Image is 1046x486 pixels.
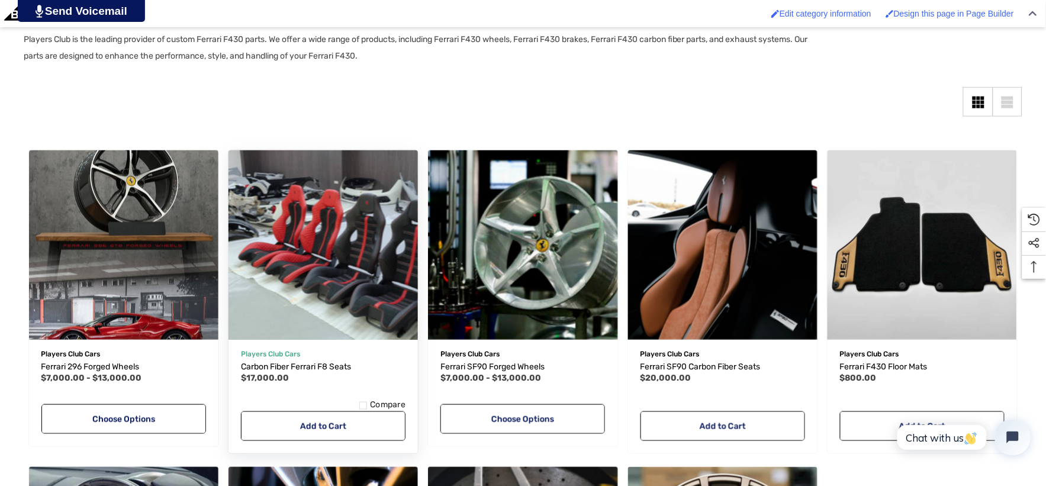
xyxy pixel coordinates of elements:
[41,360,206,374] a: Ferrari 296 Forged Wheels,Price range from $7,000.00 to $13,000.00
[440,404,605,434] a: Choose Options
[241,360,405,374] a: Carbon Fiber Ferrari F8 Seats,$17,000.00
[963,87,993,117] a: Grid View
[241,411,405,441] a: Add to Cart
[370,400,405,410] span: Compare
[993,87,1022,117] a: List View
[641,411,805,441] a: Add to Cart
[428,150,617,340] a: Ferrari SF90 Forged Wheels,Price range from $7,000.00 to $13,000.00
[41,404,206,434] a: Choose Options
[440,362,545,372] span: Ferrari SF90 Forged Wheels
[29,150,218,340] a: Ferrari 296 Forged Wheels,Price range from $7,000.00 to $13,000.00
[840,411,1005,441] a: Add to Cart
[884,410,1041,465] iframe: Tidio Chat
[840,360,1005,374] a: Ferrari F430 Floor Mats,$800.00
[641,362,761,372] span: Ferrari SF90 Carbon Fiber Seats
[428,150,617,340] img: Ferrari SF90 Wheels
[219,140,427,349] img: Carbon Fiber Ferrari F8 Seats
[29,150,218,340] img: Ferrari 296 Forged Wheels
[1022,261,1046,273] svg: Top
[228,150,418,340] a: Carbon Fiber Ferrari F8 Seats,$17,000.00
[440,346,605,362] p: Players Club Cars
[765,3,877,24] a: Edit category information
[440,373,541,383] span: $7,000.00 - $13,000.00
[41,362,140,372] span: Ferrari 296 Forged Wheels
[828,150,1017,340] a: Ferrari F430 Floor Mats,$800.00
[241,362,351,372] span: Carbon Fiber Ferrari F8 Seats
[828,150,1017,340] img: Ferrari F430 Floor Mats
[1028,214,1040,226] svg: Recently Viewed
[628,150,818,340] a: Ferrari SF90 Carbon Fiber Seats,$20,000.00
[880,3,1020,24] a: Design this page in Page Builder
[440,360,605,374] a: Ferrari SF90 Forged Wheels,Price range from $7,000.00 to $13,000.00
[36,5,43,18] img: PjwhLS0gR2VuZXJhdG9yOiBHcmF2aXQuaW8gLS0+PHN2ZyB4bWxucz0iaHR0cDovL3d3dy53My5vcmcvMjAwMC9zdmciIHhtb...
[894,9,1014,18] span: Design this page in Page Builder
[780,9,871,18] span: Edit category information
[41,346,206,362] p: Players Club Cars
[241,346,405,362] p: Players Club Cars
[641,373,691,383] span: $20,000.00
[641,346,805,362] p: Players Club Cars
[840,346,1005,362] p: Players Club Cars
[840,362,928,372] span: Ferrari F430 Floor Mats
[24,31,827,65] p: Players Club is the leading provider of custom Ferrari F430 parts. We offer a wide range of produ...
[641,360,805,374] a: Ferrari SF90 Carbon Fiber Seats,$20,000.00
[41,373,142,383] span: $7,000.00 - $13,000.00
[1028,237,1040,249] svg: Social Media
[241,373,289,383] span: $17,000.00
[840,373,877,383] span: $800.00
[628,150,818,340] img: Ferrari SF90 Carbon Fiber Seats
